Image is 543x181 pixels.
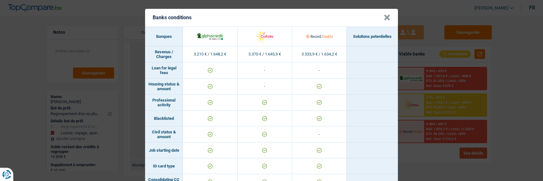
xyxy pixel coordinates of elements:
td: Revenus / Charges [145,46,183,62]
td: - [292,126,347,143]
td: ID card type [145,158,183,174]
h5: Banks conditions [153,15,192,20]
td: 3.370 € / 1.645,9 € [238,46,292,62]
td: Civil status & amount [145,126,183,143]
img: AlphaCredit [197,32,223,40]
td: 3.210 € / 1.648,2 € [183,46,238,62]
td: Housing status & amount [145,79,183,95]
td: Loan for legal fees [145,62,183,79]
img: Record Credits [306,30,333,43]
th: Solutions potentielles [347,27,398,46]
img: Cofidis [251,30,278,43]
td: Professional activity [145,95,183,111]
button: Close [384,15,390,21]
td: 3.533,9 € / 1.634,2 € [292,46,347,62]
td: Blacklisted [145,111,183,126]
th: Banques [145,27,183,46]
td: - [238,79,292,95]
td: - [238,62,292,79]
td: Job starting date [145,143,183,158]
td: - [292,62,347,79]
